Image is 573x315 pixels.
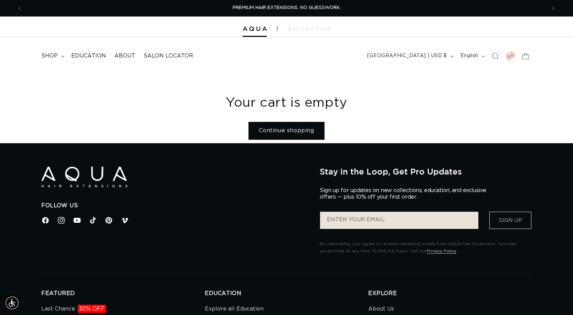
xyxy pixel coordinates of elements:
[12,2,27,15] button: Previous announcement
[546,2,561,15] button: Next announcement
[41,52,58,60] span: shop
[139,48,197,64] a: Salon Locator
[489,212,531,229] button: Sign Up
[41,290,205,297] h2: FEATURED
[37,48,67,64] summary: shop
[41,95,532,112] h1: Your cart is empty
[460,52,478,60] span: English
[4,295,20,311] div: Accessibility Menu
[367,52,447,60] span: [GEOGRAPHIC_DATA] | USD $
[41,202,309,209] h2: Follow Us
[71,52,106,60] span: Education
[456,50,488,63] button: English
[363,50,456,63] button: [GEOGRAPHIC_DATA] | USD $
[205,290,368,297] h2: EDUCATION
[78,305,106,313] span: 30% OFF
[368,290,532,297] h2: EXPLORE
[233,6,341,10] span: PREMIUM HAIR EXTENSIONS. NO GUESSWORK.
[243,27,267,31] img: Aqua Hair Extensions
[114,52,135,60] span: About
[320,212,478,229] input: ENTER YOUR EMAIL
[110,48,139,64] a: About
[248,122,324,139] a: Continue shopping
[320,240,532,255] p: By subscribing, you agree to receive marketing emails from AQUA Hair Extensions. You may unsubscr...
[67,48,110,64] a: Education
[488,49,503,64] summary: Search
[427,249,456,253] a: Privacy Policy
[288,27,331,31] img: aqualyna.com
[320,187,492,200] p: Sign up for updates on new collections, education, and exclusive offers — plus 10% off your first...
[144,52,193,60] span: Salon Locator
[41,167,127,188] img: Aqua Hair Extensions
[320,167,532,176] h2: Stay in the Loop, Get Pro Updates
